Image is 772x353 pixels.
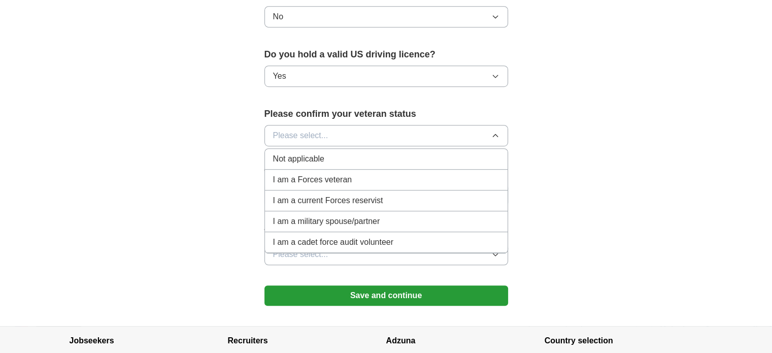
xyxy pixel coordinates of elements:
label: Please confirm your veteran status [264,107,508,121]
span: Yes [273,70,286,82]
span: I am a cadet force audit volunteer [273,236,393,248]
span: Not applicable [273,153,324,165]
button: Yes [264,66,508,87]
button: Please select... [264,244,508,265]
span: I am a current Forces reservist [273,195,383,207]
button: Please select... [264,125,508,146]
button: Save and continue [264,285,508,306]
span: I am a Forces veteran [273,174,352,186]
span: No [273,11,283,23]
span: I am a military spouse/partner [273,215,380,228]
label: Do you hold a valid US driving licence? [264,48,508,61]
span: Please select... [273,130,328,142]
span: Please select... [273,248,328,261]
button: No [264,6,508,27]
